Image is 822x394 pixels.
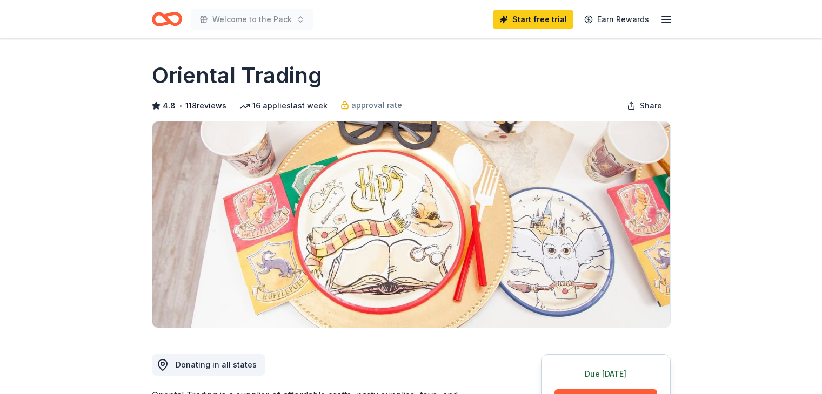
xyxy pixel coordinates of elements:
[212,13,292,26] span: Welcome to the Pack
[554,368,657,381] div: Due [DATE]
[618,95,671,117] button: Share
[239,99,328,112] div: 16 applies last week
[152,60,322,91] h1: Oriental Trading
[640,99,662,112] span: Share
[185,99,226,112] button: 118reviews
[176,360,257,369] span: Donating in all states
[340,99,402,112] a: approval rate
[152,121,670,328] img: Image for Oriental Trading
[493,10,573,29] a: Start free trial
[163,99,176,112] span: 4.8
[351,99,402,112] span: approval rate
[578,10,656,29] a: Earn Rewards
[178,101,182,110] span: •
[152,6,182,32] a: Home
[191,9,313,30] button: Welcome to the Pack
